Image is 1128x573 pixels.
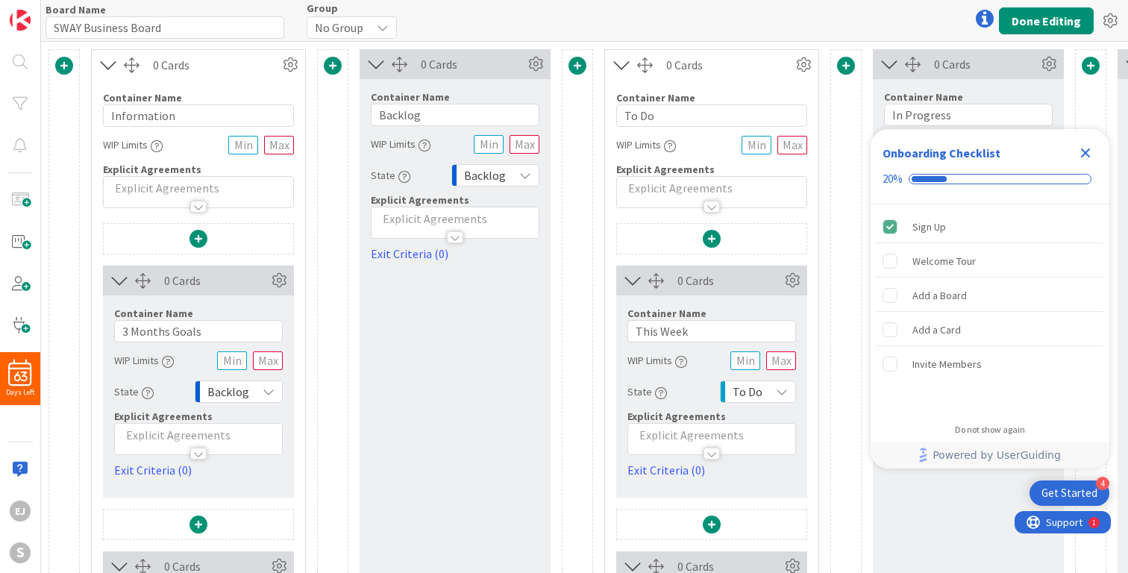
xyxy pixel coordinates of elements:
[315,17,363,38] span: No Group
[677,272,781,289] div: 0 Cards
[616,131,676,158] div: WIP Limits
[228,136,258,154] input: Min
[103,91,182,104] label: Container Name
[730,351,760,370] input: Min
[1074,141,1097,165] div: Close Checklist
[103,104,294,127] input: Add container name...
[912,321,961,339] div: Add a Card
[114,461,283,479] a: Exit Criteria (0)
[371,104,539,126] input: Add container name...
[217,351,247,370] input: Min
[421,55,524,73] div: 0 Cards
[13,372,28,382] span: 63
[46,3,106,16] label: Board Name
[884,104,1053,126] input: Add container name...
[666,56,792,74] div: 0 Cards
[10,501,31,522] div: EJ
[871,442,1109,469] div: Footer
[103,131,163,158] div: WIP Limits
[371,131,430,157] div: WIP Limits
[103,163,201,176] span: Explicit Agreements
[912,218,946,236] div: Sign Up
[871,204,1109,414] div: Checklist items
[878,442,1102,469] a: Powered by UserGuiding
[616,163,715,176] span: Explicit Agreements
[955,424,1025,436] div: Do not show again
[114,410,213,423] span: Explicit Agreements
[627,378,667,405] div: State
[207,381,249,402] span: Backlog
[883,172,1097,186] div: Checklist progress: 20%
[733,381,762,402] span: To Do
[253,351,283,370] input: Max
[1041,486,1097,501] div: Get Started
[78,6,81,18] div: 1
[114,378,154,405] div: State
[627,307,706,320] label: Container Name
[371,162,410,189] div: State
[114,347,174,374] div: WIP Limits
[871,129,1109,469] div: Checklist Container
[933,446,1061,464] span: Powered by UserGuiding
[884,90,963,104] label: Container Name
[114,320,283,342] input: Add container name...
[627,347,687,374] div: WIP Limits
[912,286,967,304] div: Add a Board
[877,348,1103,381] div: Invite Members is incomplete.
[627,461,796,479] a: Exit Criteria (0)
[114,307,193,320] label: Container Name
[10,10,31,31] img: Visit kanbanzone.com
[371,193,469,207] span: Explicit Agreements
[877,279,1103,312] div: Add a Board is incomplete.
[1030,480,1109,506] div: Open Get Started checklist, remaining modules: 4
[153,56,279,74] div: 0 Cards
[934,55,1038,73] div: 0 Cards
[912,252,976,270] div: Welcome Tour
[616,91,695,104] label: Container Name
[877,245,1103,278] div: Welcome Tour is incomplete.
[742,136,771,154] input: Min
[877,313,1103,346] div: Add a Card is incomplete.
[31,2,68,20] span: Support
[999,7,1094,34] button: Done Editing
[1096,477,1109,490] div: 4
[877,210,1103,243] div: Sign Up is complete.
[883,172,903,186] div: 20%
[777,136,807,154] input: Max
[912,355,982,373] div: Invite Members
[627,410,726,423] span: Explicit Agreements
[627,320,796,342] input: Add container name...
[510,135,539,154] input: Max
[616,104,807,127] input: Add container name...
[464,165,506,186] span: Backlog
[371,90,450,104] label: Container Name
[164,272,268,289] div: 0 Cards
[307,3,338,13] span: Group
[264,136,294,154] input: Max
[766,351,796,370] input: Max
[883,144,1000,162] div: Onboarding Checklist
[10,542,31,563] div: S
[371,245,539,263] a: Exit Criteria (0)
[474,135,504,154] input: Min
